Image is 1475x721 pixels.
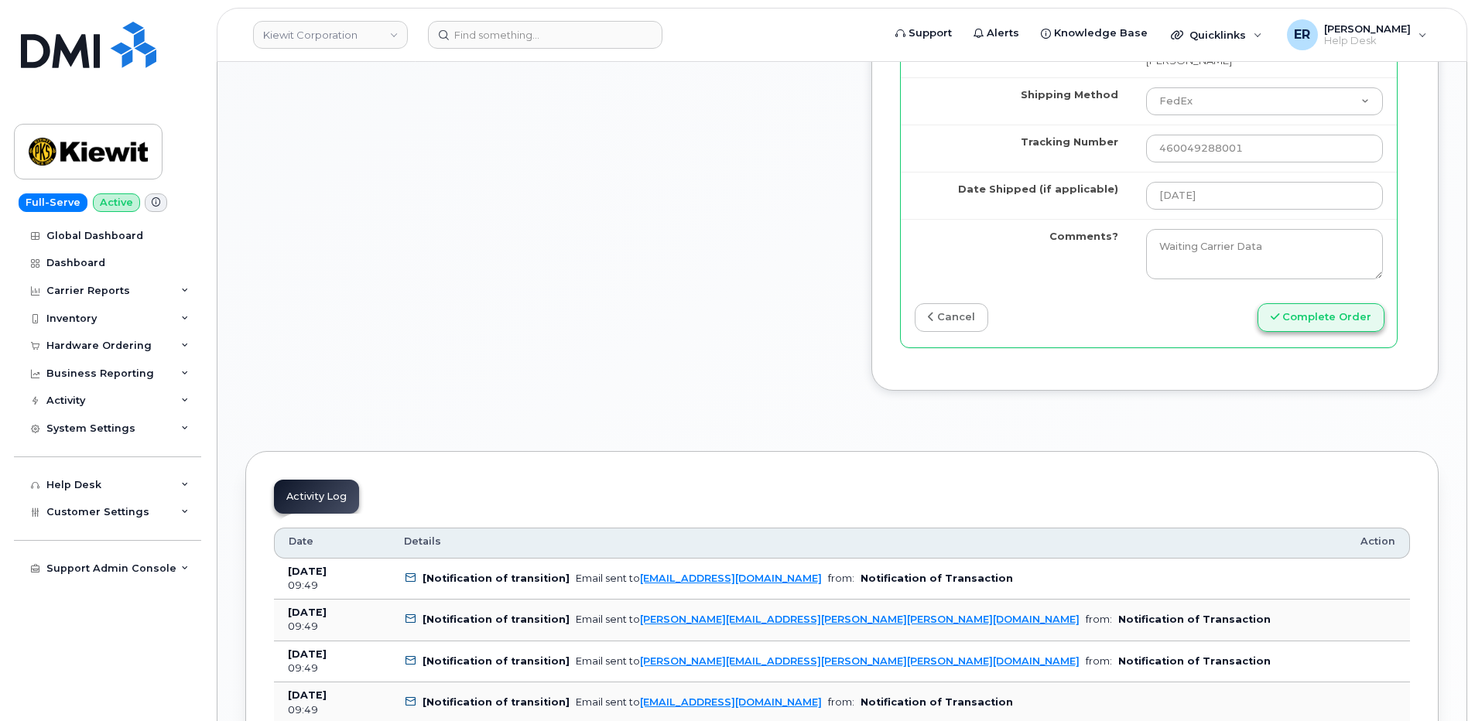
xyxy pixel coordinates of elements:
div: Email sent to [576,613,1080,625]
b: [DATE] [288,689,327,701]
span: Alerts [987,26,1019,41]
span: Help Desk [1324,35,1411,47]
b: [Notification of transition] [423,696,570,708]
b: Notification of Transaction [861,696,1013,708]
b: Notification of Transaction [1118,613,1271,625]
iframe: Messenger Launcher [1408,654,1463,709]
a: [PERSON_NAME][EMAIL_ADDRESS][PERSON_NAME][PERSON_NAME][DOMAIN_NAME] [640,655,1080,667]
span: [PERSON_NAME] [1324,22,1411,35]
div: 09:49 [288,620,376,634]
label: Date Shipped (if applicable) [958,182,1118,196]
b: [Notification of transition] [423,572,570,584]
span: ER [1294,26,1310,44]
div: Email sent to [576,696,822,708]
label: Tracking Number [1021,135,1118,149]
textarea: Waiting Carrier Data [1146,229,1383,280]
span: from: [1086,613,1112,625]
a: [EMAIL_ADDRESS][DOMAIN_NAME] [640,572,822,584]
span: from: [828,696,854,708]
div: 09:49 [288,703,376,717]
div: 09:49 [288,661,376,675]
span: from: [1086,655,1112,667]
a: cancel [915,303,988,332]
label: Comments? [1049,229,1118,244]
span: Support [909,26,952,41]
span: Date [289,535,313,548]
span: Knowledge Base [1054,26,1148,41]
span: Details [404,535,441,548]
input: Find something... [428,21,662,49]
div: Quicklinks [1160,19,1273,50]
b: [Notification of transition] [423,613,570,625]
span: Quicklinks [1189,29,1246,41]
th: Action [1347,528,1410,559]
a: Kiewit Corporation [253,21,408,49]
button: Complete Order [1258,303,1384,332]
label: Shipping Method [1021,87,1118,102]
span: from: [828,572,854,584]
a: [EMAIL_ADDRESS][DOMAIN_NAME] [640,696,822,708]
b: [DATE] [288,607,327,618]
div: Email sent to [576,655,1080,667]
div: 09:49 [288,579,376,593]
a: Support [885,18,963,49]
a: Knowledge Base [1030,18,1158,49]
div: Email sent to [576,572,822,584]
div: Elaine Rosser [1276,19,1438,50]
a: [PERSON_NAME][EMAIL_ADDRESS][PERSON_NAME][PERSON_NAME][DOMAIN_NAME] [640,613,1080,625]
b: [DATE] [288,648,327,660]
a: Alerts [963,18,1030,49]
b: Notification of Transaction [861,572,1013,584]
b: [Notification of transition] [423,655,570,667]
b: [DATE] [288,566,327,577]
b: Notification of Transaction [1118,655,1271,667]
